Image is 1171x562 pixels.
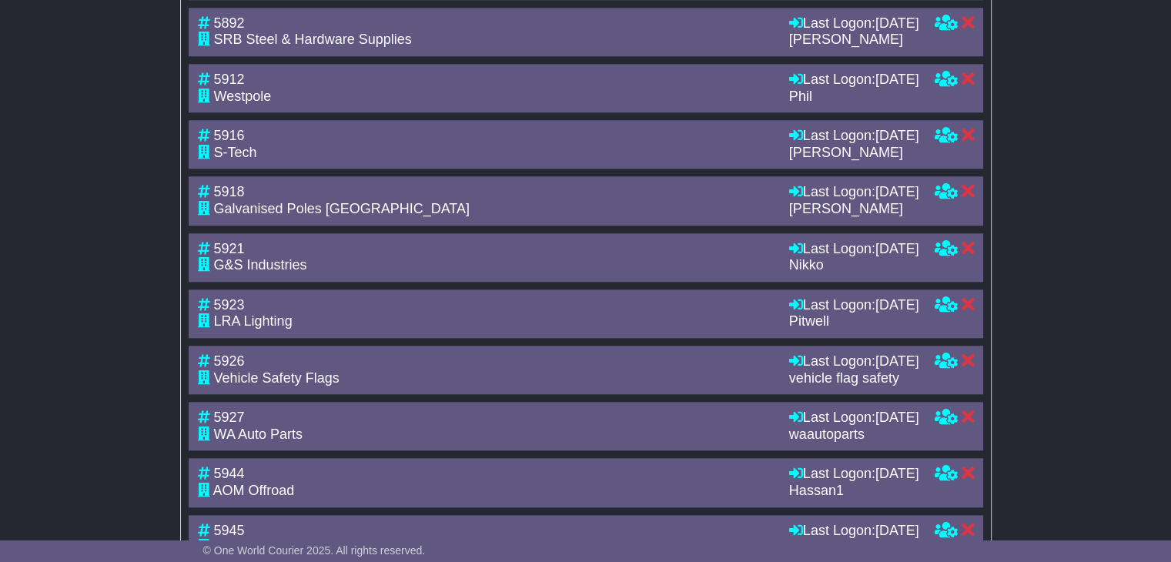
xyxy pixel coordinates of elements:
div: Last Logon: [789,72,919,89]
div: Last Logon: [789,353,919,370]
span: Greenhouse International [214,539,370,554]
div: Hassan1 [789,483,919,500]
div: Last Logon: [789,410,919,427]
span: G&S Industries [214,257,307,273]
span: [DATE] [875,15,919,31]
div: [PERSON_NAME] [789,201,919,218]
div: Last Logon: [789,128,919,145]
span: 5927 [214,410,245,425]
div: Last Logon: [789,241,919,258]
div: waautoparts [789,427,919,443]
span: 5945 [214,523,245,538]
span: 5918 [214,184,245,199]
div: [PERSON_NAME] [789,32,919,49]
span: 5926 [214,353,245,369]
span: [DATE] [875,466,919,481]
span: WA Auto Parts [214,427,303,442]
span: Vehicle Safety Flags [214,370,340,386]
div: Phil [789,89,919,105]
span: [DATE] [875,353,919,369]
span: 5944 [214,466,245,481]
span: AOM Offroad [213,483,295,498]
div: Nikko [789,257,919,274]
div: [PERSON_NAME] [789,539,919,556]
span: [DATE] [875,72,919,87]
span: 5916 [214,128,245,143]
span: [DATE] [875,410,919,425]
span: Galvanised Poles [GEOGRAPHIC_DATA] [214,201,470,216]
span: [DATE] [875,297,919,313]
div: Last Logon: [789,15,919,32]
span: [DATE] [875,523,919,538]
span: [DATE] [875,128,919,143]
div: Last Logon: [789,523,919,540]
span: Westpole [214,89,272,104]
div: Last Logon: [789,297,919,314]
span: 5912 [214,72,245,87]
div: Last Logon: [789,466,919,483]
span: 5892 [214,15,245,31]
div: vehicle flag safety [789,370,919,387]
div: [PERSON_NAME] [789,145,919,162]
span: © One World Courier 2025. All rights reserved. [203,544,426,557]
span: LRA Lighting [214,313,293,329]
div: Pitwell [789,313,919,330]
div: Last Logon: [789,184,919,201]
span: [DATE] [875,184,919,199]
span: S-Tech [214,145,257,160]
span: SRB Steel & Hardware Supplies [214,32,412,47]
span: [DATE] [875,241,919,256]
span: 5921 [214,241,245,256]
span: 5923 [214,297,245,313]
